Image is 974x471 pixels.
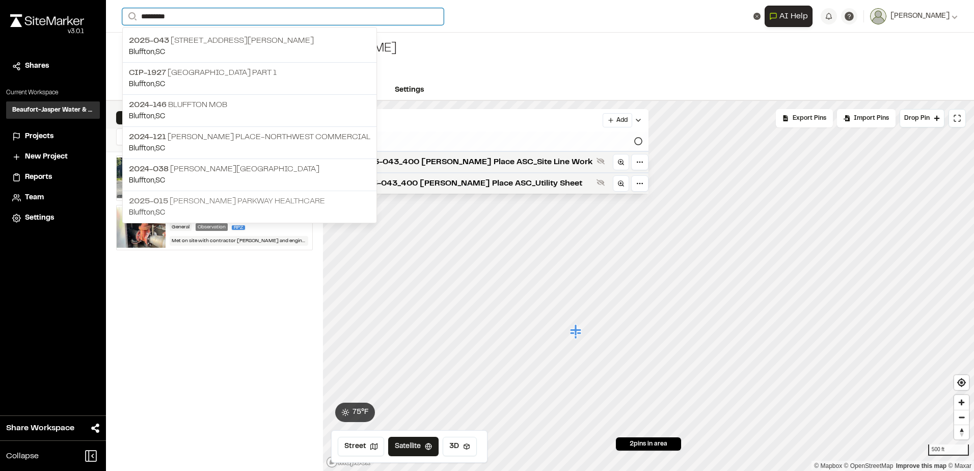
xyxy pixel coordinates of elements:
[123,62,376,94] a: CIP-1927 [GEOGRAPHIC_DATA] Part 1Bluffton,SC
[326,456,371,468] a: Mapbox logo
[129,134,166,141] span: 2024-121
[753,13,761,20] button: Clear text
[954,425,969,439] button: Reset bearing to north
[129,47,370,58] p: Bluffton , SC
[129,101,167,109] span: 2024-146
[890,11,950,22] span: [PERSON_NAME]
[331,132,648,151] div: All Layers
[25,131,53,142] span: Projects
[954,425,969,439] span: Reset bearing to north
[357,156,592,168] span: 2025-043_400 [PERSON_NAME] Place ASC_Site Line Work
[129,37,169,44] span: 2025-043
[594,155,607,167] button: Show layer
[129,198,168,205] span: 2025-015
[630,439,667,449] span: 2 pins in area
[25,172,52,183] span: Reports
[129,35,370,47] p: [STREET_ADDRESS][PERSON_NAME]
[954,395,969,410] button: Zoom in
[196,223,228,231] div: Observation
[338,437,384,456] button: Street
[356,177,592,190] span: 2025-043_400 [PERSON_NAME] Place ASC_Utility Sheet
[12,192,94,203] a: Team
[25,192,44,203] span: Team
[870,8,958,24] button: [PERSON_NAME]
[904,114,930,123] span: Drop Pin
[335,403,375,422] button: 75°F
[844,462,894,469] a: OpenStreetMap
[12,151,94,163] a: New Project
[129,207,370,219] p: Bluffton , SC
[388,437,439,456] button: Satellite
[129,166,169,173] span: 2024-038
[323,101,974,471] canvas: Map
[117,158,166,198] img: file
[896,462,946,469] a: Map feedback
[116,111,214,124] div: Pins
[12,106,94,115] h3: Beaufort-Jasper Water & Sewer Authority
[854,114,889,123] span: Import Pins
[129,67,370,79] p: [GEOGRAPHIC_DATA] Part 1
[129,99,370,111] p: Bluffton MOB
[616,116,628,125] span: Add
[837,109,896,127] div: Import Pins into your project
[12,172,94,183] a: Reports
[117,207,166,248] img: file
[613,175,629,192] a: Zoom to layer
[122,8,141,25] button: Search
[12,131,94,142] a: Projects
[25,213,54,224] span: Settings
[12,61,94,72] a: Shares
[6,88,100,97] p: Current Workspace
[814,462,842,469] a: Mapbox
[954,375,969,390] button: Find my location
[129,131,370,143] p: [PERSON_NAME] Place-Northwest Commercial
[765,6,817,27] div: Open AI Assistant
[170,223,192,231] div: General
[129,69,166,76] span: CIP-1927
[779,10,808,22] span: AI Help
[123,31,376,62] a: 2025-043 [STREET_ADDRESS][PERSON_NAME]Bluffton,SC
[129,163,370,175] p: [PERSON_NAME][GEOGRAPHIC_DATA]
[123,94,376,126] a: 2024-146 Bluffton MOBBluffton,SC
[900,109,944,127] button: Drop Pin
[570,327,583,340] div: Map marker
[129,143,370,154] p: Bluffton , SC
[25,151,68,163] span: New Project
[12,213,94,224] a: Settings
[6,422,74,434] span: Share Workspace
[232,225,245,230] span: RPZ
[385,81,434,100] a: Settings
[123,159,376,191] a: 2024-038 [PERSON_NAME][GEOGRAPHIC_DATA]Bluffton,SC
[116,128,134,145] button: Search
[10,27,84,36] div: Oh geez...please don't...
[954,410,969,425] button: Zoom out
[10,14,84,27] img: rebrand.png
[25,61,49,72] span: Shares
[776,109,833,127] div: No pins available to export
[123,126,376,159] a: 2024-121 [PERSON_NAME] Place-Northwest CommercialBluffton,SC
[603,113,632,127] button: Add
[765,6,813,27] button: Open AI Assistant
[443,437,477,456] button: 3D
[129,175,370,187] p: Bluffton , SC
[129,111,370,122] p: Bluffton , SC
[948,462,971,469] a: Maxar
[793,114,826,123] span: Export Pins
[129,79,370,90] p: Bluffton , SC
[123,191,376,223] a: 2025-015 [PERSON_NAME] Parkway HealthcareBluffton,SC
[353,407,369,418] span: 75 ° F
[870,8,886,24] img: User
[613,154,629,170] a: Zoom to layer
[129,195,370,207] p: [PERSON_NAME] Parkway Healthcare
[6,450,39,462] span: Collapse
[570,324,583,337] div: Map marker
[594,176,607,189] button: Show layer
[928,444,969,456] div: 500 ft
[170,236,308,246] div: Met on site with contractor [PERSON_NAME] and engineer [PERSON_NAME] about existing field conditi...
